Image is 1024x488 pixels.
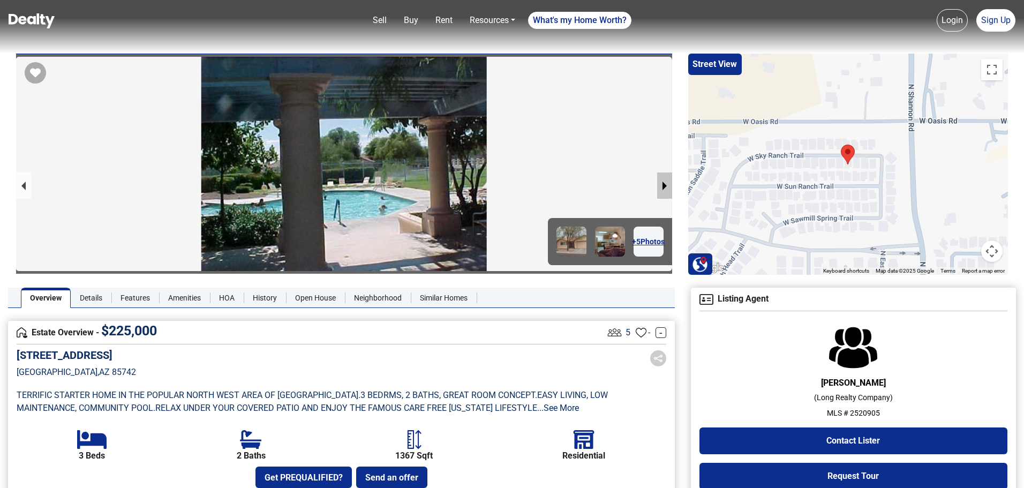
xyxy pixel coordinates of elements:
[368,10,391,31] a: Sell
[400,10,423,31] a: Buy
[244,288,286,308] a: History
[692,256,708,272] img: Search Homes at Dealty
[356,467,427,488] button: Send an offer
[823,267,869,275] button: Keyboard shortcuts
[286,288,345,308] a: Open House
[688,54,742,75] button: Street View
[648,326,650,339] span: -
[556,227,586,257] img: Image
[988,452,1013,477] iframe: Intercom live chat
[937,9,968,32] a: Login
[17,390,360,400] span: TERRIFIC STARTER HOME IN THE POPULAR NORTH WEST AREA OF [GEOGRAPHIC_DATA] .
[111,288,159,308] a: Features
[562,451,605,461] b: Residential
[699,427,1007,454] button: Contact Lister
[17,327,27,338] img: Overview
[9,13,55,28] img: Dealty - Buy, Sell & Rent Homes
[155,403,537,413] span: RELAX UNDER YOUR COVERED PATIO AND ENJOY THE FAMOUS CARE FREE [US_STATE] LIFESTYLE
[237,451,266,461] b: 2 Baths
[976,9,1015,32] a: Sign Up
[255,467,352,488] button: Get PREQUALIFIED?
[528,12,631,29] a: What's my Home Worth?
[465,10,519,31] a: Resources
[431,10,457,31] a: Rent
[981,241,1003,262] button: Map camera controls
[699,378,1007,388] h6: [PERSON_NAME]
[537,403,579,413] a: ...See More
[360,390,537,400] span: 3 BEDRMS, 2 BATHS, GREAT ROOM CONCEPT .
[634,227,664,257] a: +5Photos
[395,451,433,461] b: 1367 Sqft
[876,268,934,274] span: Map data ©2025 Google
[636,327,646,338] img: Favourites
[940,268,955,274] a: Terms (opens in new tab)
[699,408,1007,419] p: MLS # 2520905
[345,288,411,308] a: Neighborhood
[656,327,666,338] a: -
[981,59,1003,80] button: Toggle fullscreen view
[829,326,877,369] img: Agent
[411,288,477,308] a: Similar Homes
[699,392,1007,403] p: ( Long Realty Company )
[16,172,31,199] button: previous slide / item
[699,294,713,305] img: Agent
[159,288,210,308] a: Amenities
[699,294,1007,305] h4: Listing Agent
[962,268,1005,274] a: Report a map error
[605,323,624,342] img: Listing View
[101,323,157,339] span: $ 225,000
[21,288,71,308] a: Overview
[17,366,136,379] p: [GEOGRAPHIC_DATA] , AZ 85742
[17,327,605,339] h4: Estate Overview -
[626,326,630,339] span: 5
[17,349,136,362] h5: [STREET_ADDRESS]
[595,227,625,257] img: Image
[71,288,111,308] a: Details
[657,172,672,199] button: next slide / item
[210,288,244,308] a: HOA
